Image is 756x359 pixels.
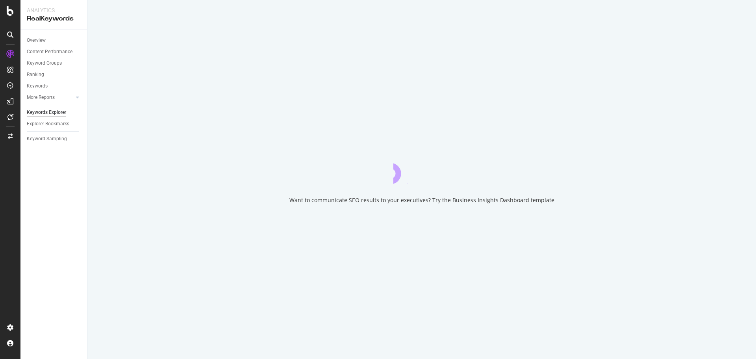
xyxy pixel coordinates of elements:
[27,71,82,79] a: Ranking
[27,82,82,90] a: Keywords
[27,135,67,143] div: Keyword Sampling
[27,48,82,56] a: Content Performance
[27,82,48,90] div: Keywords
[393,155,450,184] div: animation
[27,108,82,117] a: Keywords Explorer
[27,59,82,67] a: Keyword Groups
[27,93,74,102] a: More Reports
[27,59,62,67] div: Keyword Groups
[27,135,82,143] a: Keyword Sampling
[289,196,554,204] div: Want to communicate SEO results to your executives? Try the Business Insights Dashboard template
[27,36,82,45] a: Overview
[27,120,69,128] div: Explorer Bookmarks
[27,71,44,79] div: Ranking
[27,120,82,128] a: Explorer Bookmarks
[27,93,55,102] div: More Reports
[27,48,72,56] div: Content Performance
[27,36,46,45] div: Overview
[27,6,81,14] div: Analytics
[27,14,81,23] div: RealKeywords
[27,108,66,117] div: Keywords Explorer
